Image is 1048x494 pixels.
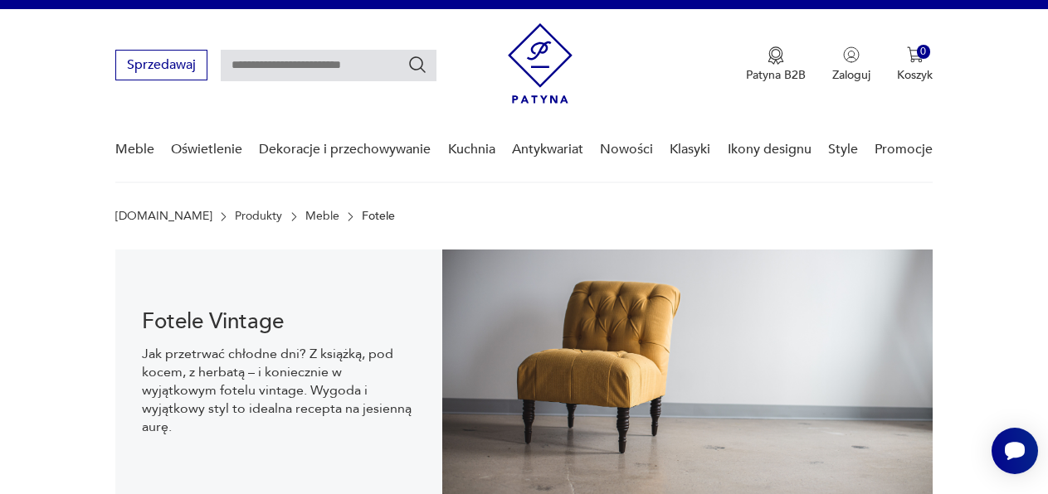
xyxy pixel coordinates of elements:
button: Szukaj [407,55,427,75]
h1: Fotele Vintage [142,312,416,332]
a: [DOMAIN_NAME] [115,210,212,223]
img: Ikonka użytkownika [843,46,860,63]
a: Klasyki [670,118,710,182]
button: 0Koszyk [897,46,933,83]
button: Patyna B2B [746,46,806,83]
p: Jak przetrwać chłodne dni? Z książką, pod kocem, z herbatą – i koniecznie w wyjątkowym fotelu vin... [142,345,416,436]
a: Kuchnia [448,118,495,182]
a: Produkty [235,210,282,223]
button: Zaloguj [832,46,870,83]
img: Ikona medalu [768,46,784,65]
a: Nowości [600,118,653,182]
p: Patyna B2B [746,67,806,83]
p: Fotele [362,210,395,223]
a: Promocje [875,118,933,182]
iframe: Smartsupp widget button [992,428,1038,474]
a: Dekoracje i przechowywanie [259,118,431,182]
div: 0 [917,45,931,59]
a: Ikona medaluPatyna B2B [746,46,806,83]
a: Meble [115,118,154,182]
a: Meble [305,210,339,223]
a: Sprzedawaj [115,61,207,72]
p: Zaloguj [832,67,870,83]
a: Ikony designu [728,118,812,182]
p: Koszyk [897,67,933,83]
a: Style [828,118,858,182]
img: Patyna - sklep z meblami i dekoracjami vintage [508,23,573,104]
img: Ikona koszyka [907,46,924,63]
a: Antykwariat [512,118,583,182]
a: Oświetlenie [171,118,242,182]
button: Sprzedawaj [115,50,207,80]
